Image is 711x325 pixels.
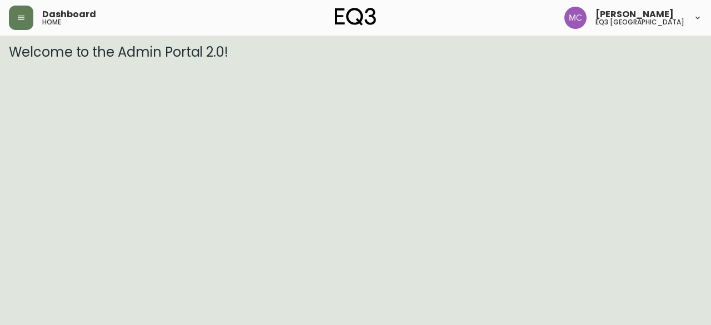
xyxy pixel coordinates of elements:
[335,8,376,26] img: logo
[42,10,96,19] span: Dashboard
[595,19,684,26] h5: eq3 [GEOGRAPHIC_DATA]
[564,7,587,29] img: 6dbdb61c5655a9a555815750a11666cc
[595,10,674,19] span: [PERSON_NAME]
[42,19,61,26] h5: home
[9,44,702,60] h3: Welcome to the Admin Portal 2.0!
